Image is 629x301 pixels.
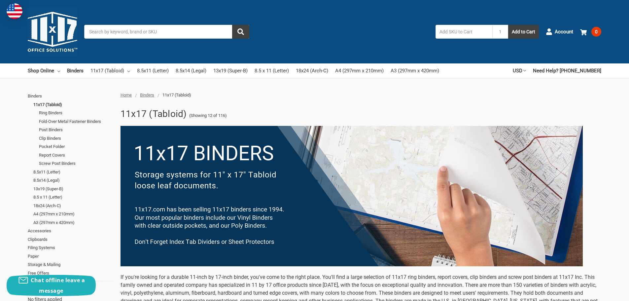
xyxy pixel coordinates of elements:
[39,159,113,168] a: Screw Post Binders
[121,93,132,97] a: Home
[39,109,113,117] a: Ring Binders
[28,7,77,56] img: 11x17.com
[176,63,206,78] a: 8.5x14 (Legal)
[67,63,84,78] a: Binders
[296,63,328,78] a: 18x24 (Arch-C)
[555,28,573,36] span: Account
[391,63,439,78] a: A3 (297mm x 420mm)
[33,210,113,218] a: A4 (297mm x 210mm)
[39,117,113,126] a: Fold-Over Metal Fastener Binders
[28,235,113,244] a: Clipboards
[28,92,113,100] a: Binders
[7,275,96,296] button: Chat offline leave a message
[436,25,492,39] input: Add SKU to Cart
[39,134,113,143] a: Clip Binders
[33,202,113,210] a: 18x24 (Arch-C)
[28,227,113,235] a: Accessories
[39,151,113,160] a: Report Covers
[137,63,169,78] a: 8.5x11 (Letter)
[33,100,113,109] a: 11x17 (Tabloid)
[28,244,113,252] a: Filing Systems
[28,260,113,269] a: Storage & Mailing
[90,63,130,78] a: 11x17 (Tabloid)
[39,126,113,134] a: Post Binders
[213,63,248,78] a: 13x19 (Super-B)
[255,63,289,78] a: 8.5 x 11 (Letter)
[28,63,60,78] a: Shop Online
[335,63,384,78] a: A4 (297mm x 210mm)
[33,176,113,185] a: 8.5x14 (Legal)
[580,23,601,40] a: 0
[533,63,601,78] a: Need Help? [PHONE_NUMBER]
[121,105,187,123] h1: 11x17 (Tabloid)
[84,25,249,39] input: Search by keyword, brand or SKU
[39,142,113,151] a: Pocket Folder
[513,63,526,78] a: USD
[33,218,113,227] a: A3 (297mm x 420mm)
[121,126,583,266] img: binders-1-.png
[33,168,113,176] a: 8.5x11 (Letter)
[140,93,154,97] a: Binders
[591,27,601,37] span: 0
[7,3,22,19] img: duty and tax information for United States
[162,93,191,97] span: 11x17 (Tabloid)
[546,23,573,40] a: Account
[28,252,113,261] a: Paper
[33,185,113,193] a: 13x19 (Super-B)
[189,112,227,119] span: (Showing 12 of 116)
[508,25,539,39] button: Add to Cart
[28,269,113,278] a: Free Offers
[33,193,113,202] a: 8.5 x 11 (Letter)
[31,277,85,294] span: Chat offline leave a message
